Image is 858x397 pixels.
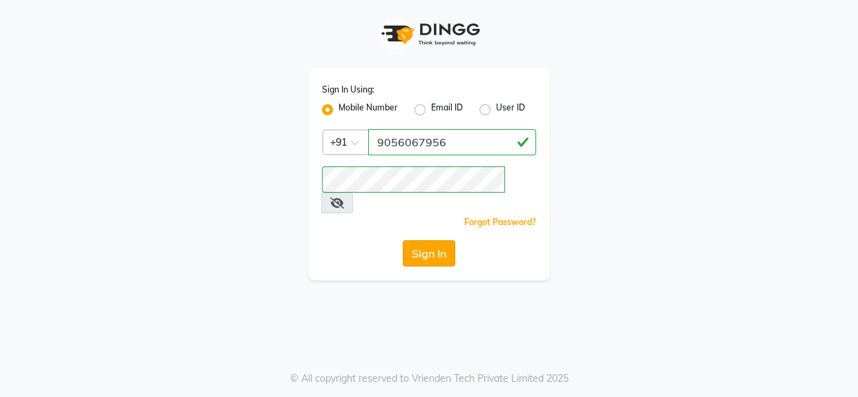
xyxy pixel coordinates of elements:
img: logo1.svg [374,14,484,55]
a: Forgot Password? [464,217,536,227]
label: Sign In Using: [322,84,374,96]
button: Sign In [403,240,455,267]
input: Username [322,166,505,193]
label: Email ID [431,101,463,118]
label: Mobile Number [339,101,398,118]
label: User ID [496,101,525,118]
input: Username [368,129,536,155]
